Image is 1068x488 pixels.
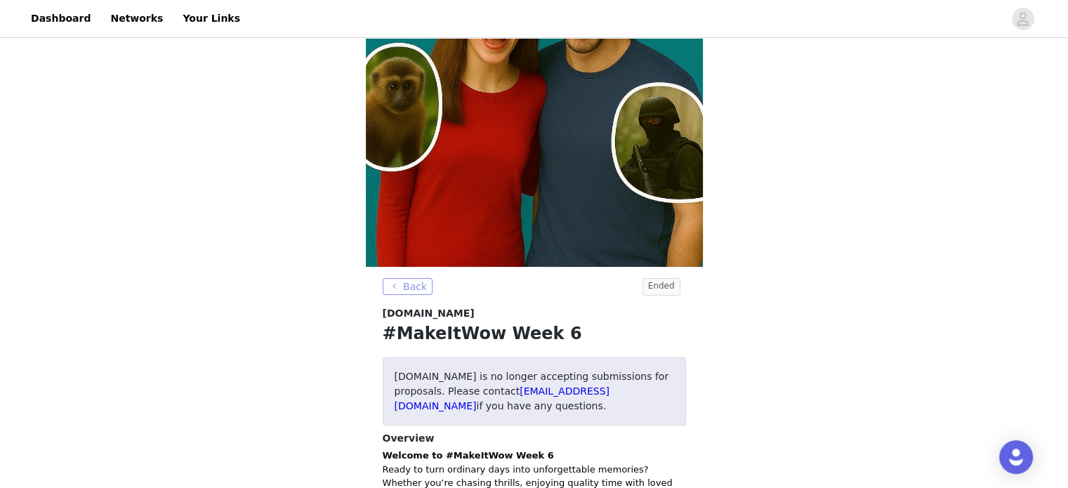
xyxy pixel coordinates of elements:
div: avatar [1016,8,1029,30]
h1: #MakeItWow Week 6 [383,321,686,346]
button: Back [383,278,433,295]
strong: Welcome to #MakeItWow Week 6 [383,450,554,461]
span: [DOMAIN_NAME] [383,306,475,321]
span: Ended [642,278,680,296]
h4: Overview [383,431,686,446]
a: Your Links [174,3,249,34]
p: [DOMAIN_NAME] is no longer accepting submissions for proposals. Please contact if you have any qu... [395,369,674,414]
a: Dashboard [22,3,99,34]
a: Networks [102,3,171,34]
div: Open Intercom Messenger [999,440,1033,474]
